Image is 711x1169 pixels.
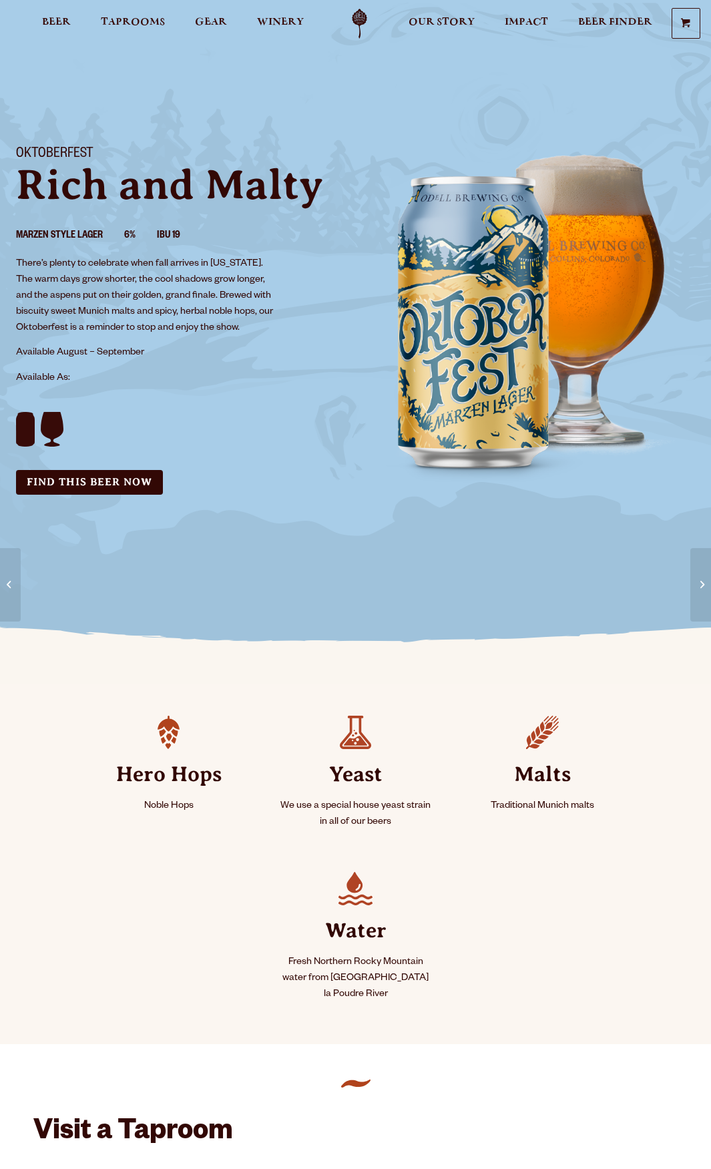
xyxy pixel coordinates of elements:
strong: Water [278,905,433,955]
p: Rich and Malty [16,164,340,206]
a: Beer [33,9,79,39]
p: Fresh Northern Rocky Mountain water from [GEOGRAPHIC_DATA] la Poudre River [278,955,433,1003]
a: Odell Home [334,9,385,39]
p: Noble Hops [91,798,246,814]
li: 6% [124,228,157,245]
strong: Malts [465,749,620,798]
p: Available As: [16,371,340,387]
li: Marzen Style Lager [16,228,124,245]
span: Taprooms [101,17,165,27]
span: Impact [505,17,548,27]
a: Beer Finder [569,9,661,39]
p: Available August – September [16,345,275,361]
strong: Yeast [278,749,433,798]
a: Find this Beer Now [16,470,163,495]
span: Gear [195,17,227,27]
span: Winery [257,17,304,27]
li: IBU 19 [157,228,202,245]
p: We use a special house yeast strain in all of our beers [278,798,433,831]
p: There’s plenty to celebrate when fall arrives in [US_STATE]. The warm days grow shorter, the cool... [16,256,275,336]
span: Beer Finder [578,17,652,27]
strong: Hero Hops [91,749,246,798]
p: Traditional Munich malts [465,798,620,814]
a: Impact [496,9,557,39]
span: Our Story [409,17,475,27]
a: Taprooms [92,9,174,39]
span: Beer [42,17,71,27]
a: Winery [248,9,312,39]
a: Our Story [400,9,483,39]
a: Gear [186,9,236,39]
h1: Oktoberfest [16,146,340,164]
